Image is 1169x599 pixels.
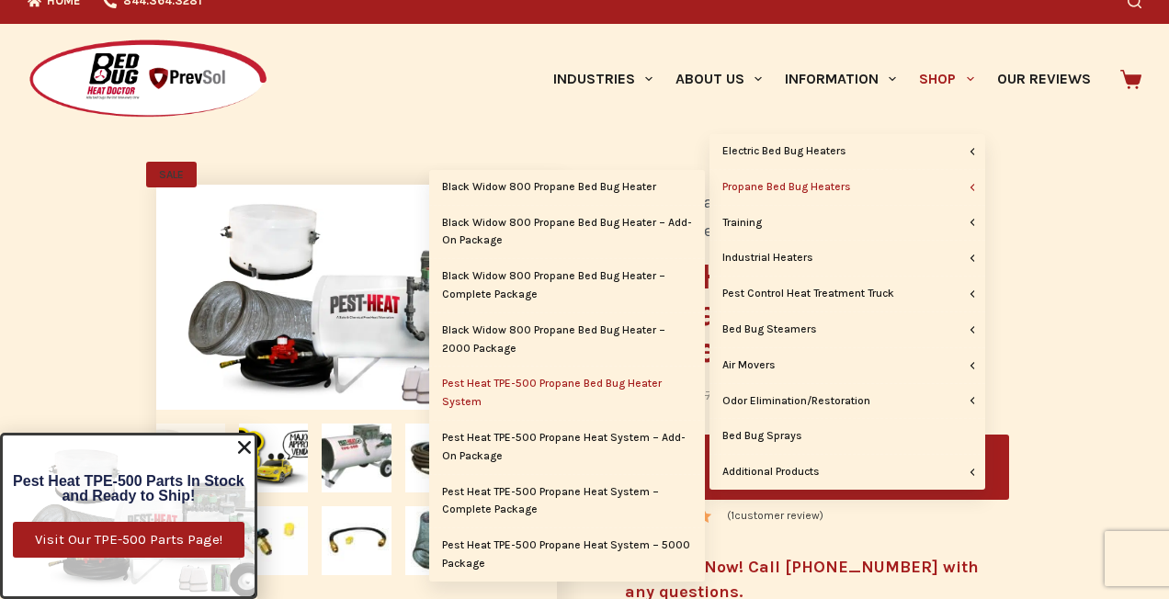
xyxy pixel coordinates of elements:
a: Shop [908,24,985,134]
a: Visit Our TPE-500 Parts Page! [13,522,244,558]
a: Our Reviews [985,24,1102,134]
a: Black Widow 800 Propane Bed Bug Heater – Complete Package [429,259,705,312]
img: 50-foot propane hose for Pest Heat TPE-500 [405,424,474,492]
h6: Pest Heat TPE-500 Parts In Stock and Ready to Ship! [12,474,245,503]
a: (1customer review) [727,507,823,526]
img: Majorly Approved Vendor by Truly Nolen [239,424,308,492]
a: Bed Bug Sprays [709,419,985,454]
a: Pest Heat TPE-500 Propane Heat System – Add-On Package [429,421,705,474]
a: Electric Bed Bug Heaters [709,134,985,169]
img: POL Fitting for Pest Heat TPE-500 [239,506,308,575]
span: Visit Our TPE-500 Parts Page! [35,533,222,547]
button: Open LiveChat chat widget [15,7,70,62]
a: Propane Bed Bug Heaters [709,170,985,205]
a: Pest Heat TPE-500 Propane Heat System – 5000 Package [429,528,705,582]
a: Bed Bug Steamers [709,312,985,347]
span: SALE [146,162,197,187]
a: About Us [664,24,773,134]
img: Prevsol/Bed Bug Heat Doctor [28,39,268,120]
a: Odor Elimination/Restoration [709,384,985,419]
a: Industrial Heaters [709,241,985,276]
img: Pest Heat TPE-500 Propane Heater to treat bed bugs, termites, and stored pests such as Grain Beatles [322,424,391,492]
a: Pest Heat TPE-500 Propane Bed Bug Heater System [429,367,705,420]
img: 18” by 25’ mylar duct for Pest Heat TPE-500 [405,506,474,575]
a: Black Widow 800 Propane Bed Bug Heater [429,170,705,205]
a: Pest Control Heat Treatment Truck [709,277,985,311]
a: Air Movers [709,348,985,383]
img: 24” Pigtail for Pest Heat TPE-500 [322,506,391,575]
a: Pest Heat TPE-500 Propane Heat System – Complete Package [429,475,705,528]
a: Training [709,206,985,241]
a: Additional Products [709,455,985,490]
a: Information [774,24,908,134]
a: Black Widow 800 Propane Bed Bug Heater – Add-On Package [429,206,705,259]
nav: Primary [541,24,1102,134]
a: Black Widow 800 Propane Bed Bug Heater – 2000 Package [429,313,705,367]
span: 1 [731,509,734,522]
img: Pest Heat TPE-500 Propane Heater Basic Package [156,424,225,492]
a: Industries [541,24,664,134]
a: Close [235,438,254,457]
